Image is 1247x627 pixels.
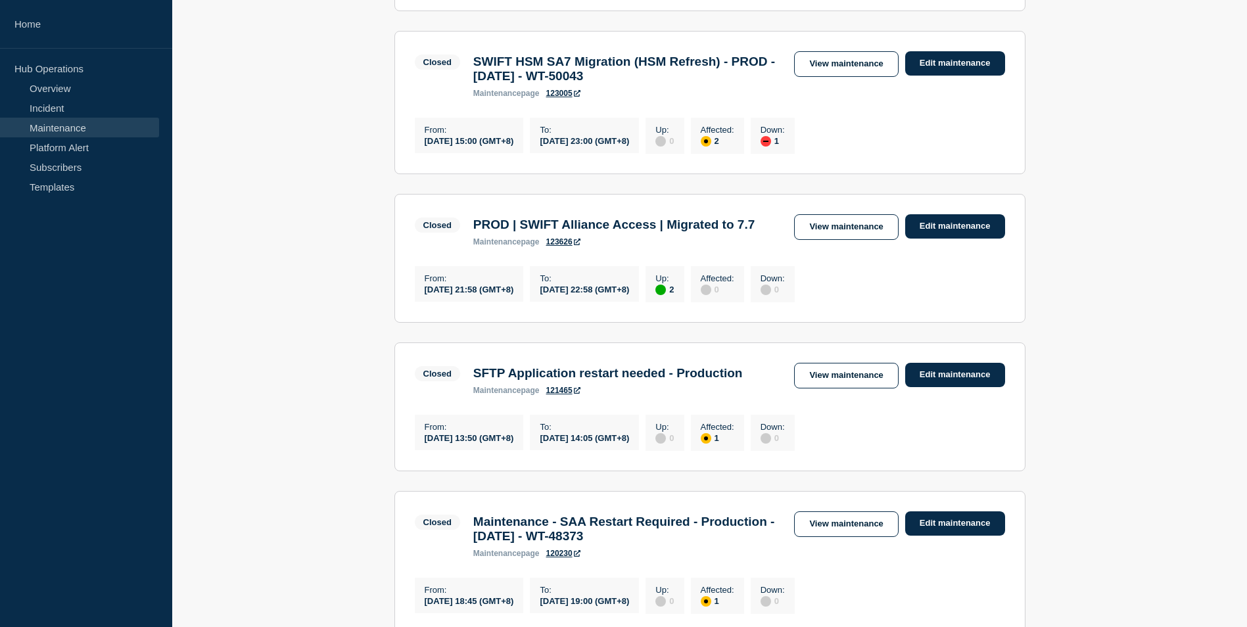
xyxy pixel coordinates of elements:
[701,433,711,444] div: affected
[655,136,666,147] div: disabled
[794,51,898,77] a: View maintenance
[655,135,674,147] div: 0
[701,136,711,147] div: affected
[425,273,514,283] p: From :
[761,285,771,295] div: disabled
[701,283,734,295] div: 0
[761,136,771,147] div: down
[473,237,540,246] p: page
[701,125,734,135] p: Affected :
[473,386,540,395] p: page
[540,595,629,606] div: [DATE] 19:00 (GMT+8)
[701,422,734,432] p: Affected :
[655,432,674,444] div: 0
[655,596,666,607] div: disabled
[540,422,629,432] p: To :
[473,89,540,98] p: page
[425,595,514,606] div: [DATE] 18:45 (GMT+8)
[425,585,514,595] p: From :
[655,125,674,135] p: Up :
[540,585,629,595] p: To :
[473,386,521,395] span: maintenance
[473,549,521,558] span: maintenance
[905,363,1005,387] a: Edit maintenance
[655,273,674,283] p: Up :
[655,285,666,295] div: up
[761,433,771,444] div: disabled
[701,596,711,607] div: affected
[425,125,514,135] p: From :
[701,135,734,147] div: 2
[761,273,785,283] p: Down :
[794,511,898,537] a: View maintenance
[905,214,1005,239] a: Edit maintenance
[540,135,629,146] div: [DATE] 23:00 (GMT+8)
[425,432,514,443] div: [DATE] 13:50 (GMT+8)
[546,89,580,98] a: 123005
[761,595,785,607] div: 0
[905,511,1005,536] a: Edit maintenance
[423,220,452,230] div: Closed
[701,585,734,595] p: Affected :
[794,363,898,388] a: View maintenance
[794,214,898,240] a: View maintenance
[655,433,666,444] div: disabled
[473,89,521,98] span: maintenance
[473,55,782,83] h3: SWIFT HSM SA7 Migration (HSM Refresh) - PROD - [DATE] - WT-50043
[701,432,734,444] div: 1
[701,285,711,295] div: disabled
[655,595,674,607] div: 0
[761,432,785,444] div: 0
[473,366,743,381] h3: SFTP Application restart needed - Production
[761,596,771,607] div: disabled
[425,422,514,432] p: From :
[473,218,755,232] h3: PROD | SWIFT Alliance Access | Migrated to 7.7
[546,237,580,246] a: 123626
[473,549,540,558] p: page
[905,51,1005,76] a: Edit maintenance
[761,283,785,295] div: 0
[546,386,580,395] a: 121465
[425,135,514,146] div: [DATE] 15:00 (GMT+8)
[761,135,785,147] div: 1
[423,517,452,527] div: Closed
[761,585,785,595] p: Down :
[655,422,674,432] p: Up :
[761,422,785,432] p: Down :
[473,515,782,544] h3: Maintenance - SAA Restart Required - Production - [DATE] - WT-48373
[473,237,521,246] span: maintenance
[761,125,785,135] p: Down :
[540,273,629,283] p: To :
[540,283,629,294] div: [DATE] 22:58 (GMT+8)
[701,273,734,283] p: Affected :
[540,125,629,135] p: To :
[540,432,629,443] div: [DATE] 14:05 (GMT+8)
[546,549,580,558] a: 120230
[701,595,734,607] div: 1
[655,283,674,295] div: 2
[655,585,674,595] p: Up :
[423,369,452,379] div: Closed
[425,283,514,294] div: [DATE] 21:58 (GMT+8)
[423,57,452,67] div: Closed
